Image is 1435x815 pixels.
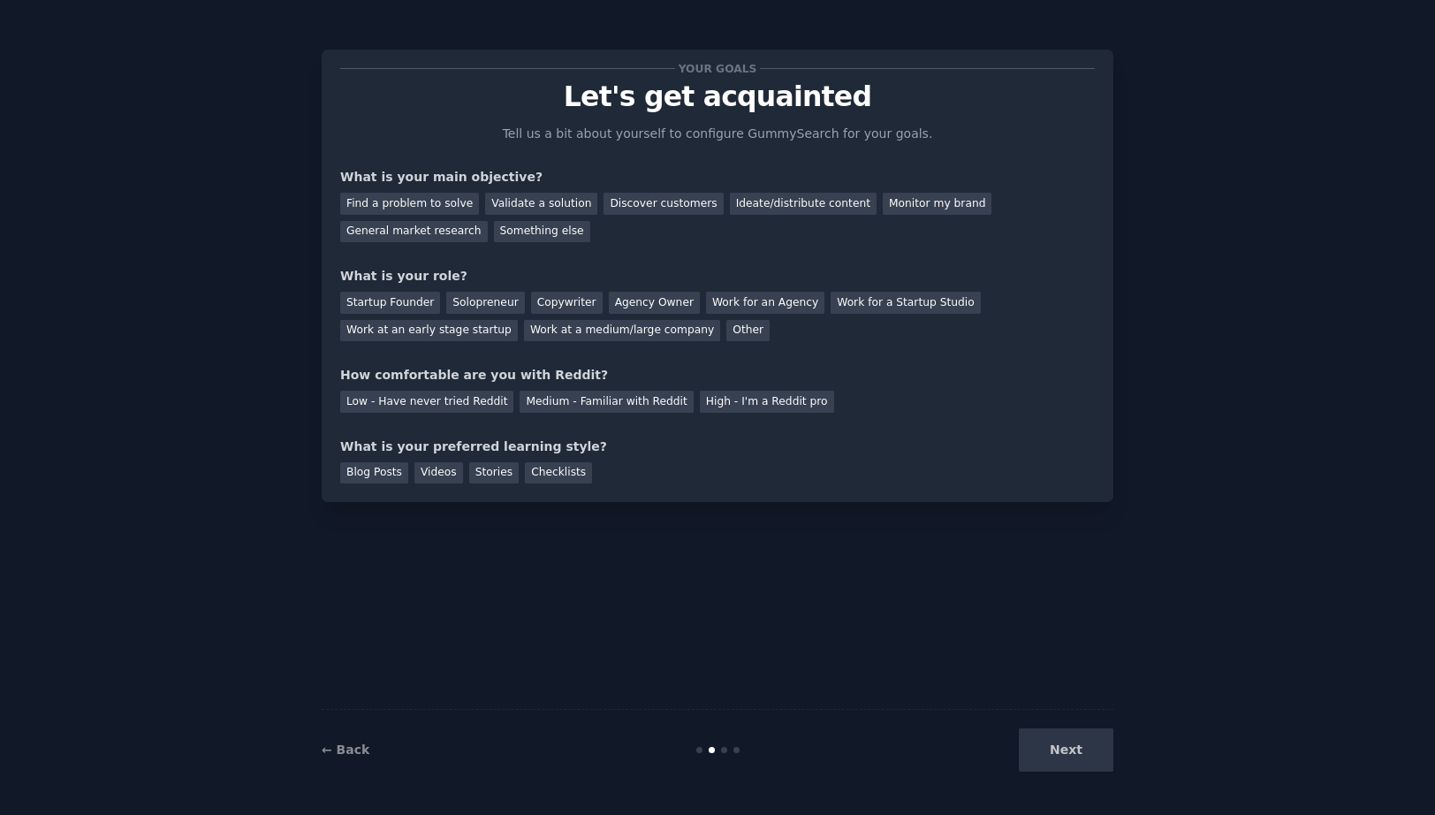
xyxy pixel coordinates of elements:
div: What is your role? [340,267,1095,286]
div: High - I'm a Reddit pro [700,391,834,413]
div: Other [726,320,770,342]
div: Videos [414,462,463,484]
div: What is your main objective? [340,168,1095,187]
div: Validate a solution [485,193,597,215]
div: Discover customers [604,193,723,215]
a: ← Back [322,743,369,757]
p: Tell us a bit about yourself to configure GummySearch for your goals. [495,125,940,143]
div: Stories [469,462,519,484]
div: Work for a Startup Studio [831,292,980,314]
div: Work for an Agency [706,292,824,314]
div: How comfortable are you with Reddit? [340,366,1095,385]
div: General market research [340,221,488,243]
div: Find a problem to solve [340,193,479,215]
div: Ideate/distribute content [730,193,877,215]
div: Medium - Familiar with Reddit [520,391,693,413]
p: Let's get acquainted [340,81,1095,112]
div: What is your preferred learning style? [340,438,1095,456]
div: Monitor my brand [883,193,991,215]
div: Checklists [525,462,592,484]
div: Low - Have never tried Reddit [340,391,513,413]
span: Your goals [675,59,760,78]
div: Copywriter [531,292,603,314]
div: Blog Posts [340,462,408,484]
div: Agency Owner [609,292,700,314]
div: Something else [494,221,590,243]
div: Work at a medium/large company [524,320,720,342]
div: Startup Founder [340,292,440,314]
div: Solopreneur [446,292,524,314]
div: Work at an early stage startup [340,320,518,342]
